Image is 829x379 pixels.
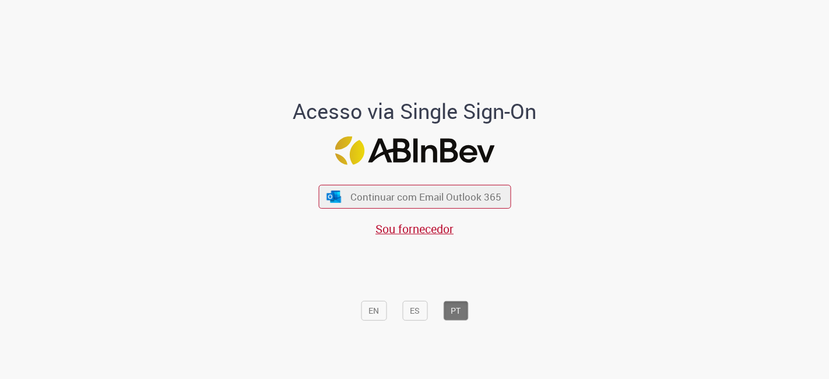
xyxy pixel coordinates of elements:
button: EN [361,301,387,321]
a: Sou fornecedor [375,221,454,237]
button: ícone Azure/Microsoft 360 Continuar com Email Outlook 365 [318,185,511,209]
span: Continuar com Email Outlook 365 [350,190,501,203]
img: ícone Azure/Microsoft 360 [326,191,342,203]
img: Logo ABInBev [335,136,494,165]
button: PT [443,301,468,321]
button: ES [402,301,427,321]
h1: Acesso via Single Sign-On [253,99,577,122]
